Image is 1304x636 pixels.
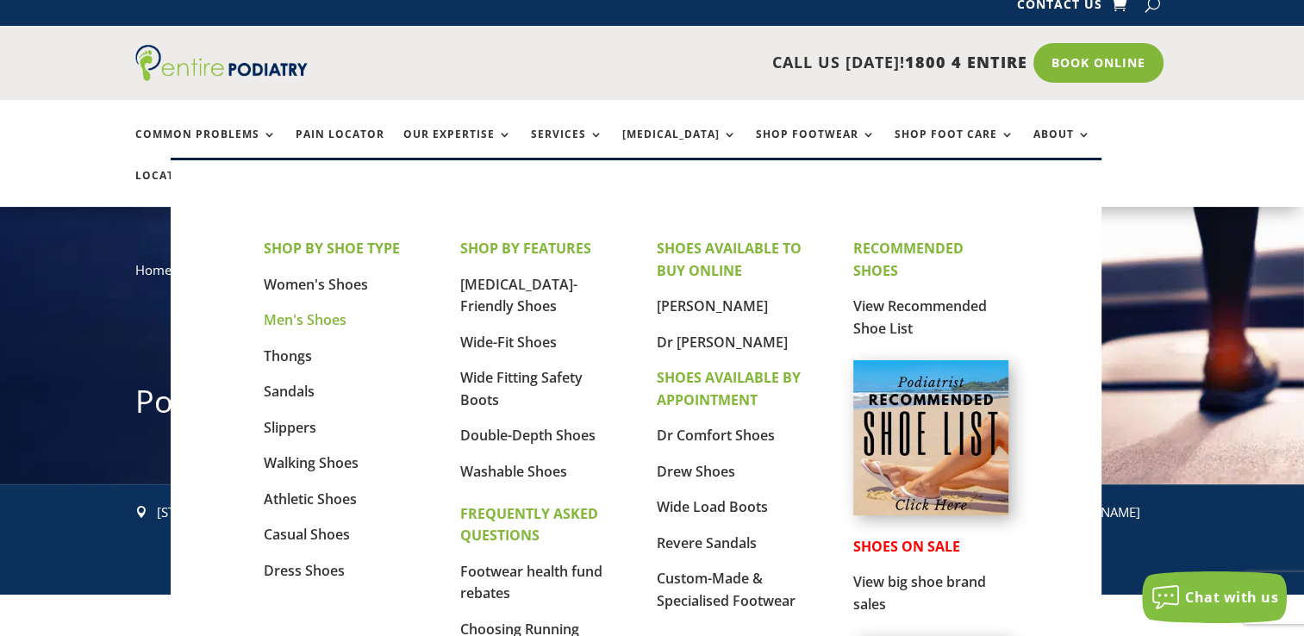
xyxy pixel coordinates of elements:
a: Services [531,128,603,165]
a: Wide Load Boots [657,497,768,516]
strong: SHOES AVAILABLE TO BUY ONLINE [657,239,802,280]
a: Shop Foot Care [895,128,1014,165]
a: View Recommended Shoe List [853,296,987,338]
strong: SHOES AVAILABLE BY APPOINTMENT [657,368,801,409]
div: [STREET_ADDRESS] [157,502,378,524]
a: Pain Locator [296,128,384,165]
span: 1800 4 ENTIRE [905,52,1027,72]
a: Drew Shoes [657,462,735,481]
a: Washable Shoes [460,462,567,481]
img: logo (1) [135,45,308,81]
img: podiatrist-recommended-shoe-list-australia-entire-podiatry [853,360,1008,515]
a: Custom-Made & Specialised Footwear [657,569,796,610]
a: Casual Shoes [264,525,350,544]
a: Locations [135,170,221,207]
a: Our Expertise [403,128,512,165]
a: Wide-Fit Shoes [460,333,557,352]
a: [MEDICAL_DATA] [622,128,737,165]
a: Shop Footwear [756,128,876,165]
button: Chat with us [1142,571,1287,623]
a: View big shoe brand sales [853,572,986,614]
a: Double-Depth Shoes [460,426,596,445]
a: [PERSON_NAME] [657,296,768,315]
a: Footwear health fund rebates [460,562,602,603]
a: Book Online [1033,43,1164,83]
a: Dress Shoes [264,561,345,580]
a: [MEDICAL_DATA]-Friendly Shoes [460,275,577,316]
a: Entire Podiatry [135,67,308,84]
span:  [135,506,147,518]
a: Dr [PERSON_NAME] [657,333,788,352]
a: Sandals [264,382,315,401]
nav: breadcrumb [135,259,1170,294]
strong: FREQUENTLY ASKED QUESTIONS [460,504,598,546]
h1: Podiatrist [PERSON_NAME] – Kippa Ring Podiatrist [135,380,1170,432]
a: Common Problems [135,128,277,165]
strong: RECOMMENDED SHOES [853,239,964,280]
a: Slippers [264,418,316,437]
strong: SHOP BY FEATURES [460,239,591,258]
a: Women's Shoes [264,275,368,294]
strong: SHOES ON SALE [853,537,960,556]
a: About [1033,128,1091,165]
p: CALL US [DATE]! [374,52,1027,74]
strong: SHOP BY SHOE TYPE [264,239,400,258]
a: Athletic Shoes [264,489,357,508]
span: Chat with us [1185,588,1278,607]
a: Thongs [264,346,312,365]
a: Walking Shoes [264,453,359,472]
a: Revere Sandals [657,533,757,552]
a: Home [135,261,172,278]
a: Dr Comfort Shoes [657,426,775,445]
a: Podiatrist Recommended Shoe List Australia [853,502,1008,519]
a: Wide Fitting Safety Boots [460,368,583,409]
a: Men's Shoes [264,310,346,329]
